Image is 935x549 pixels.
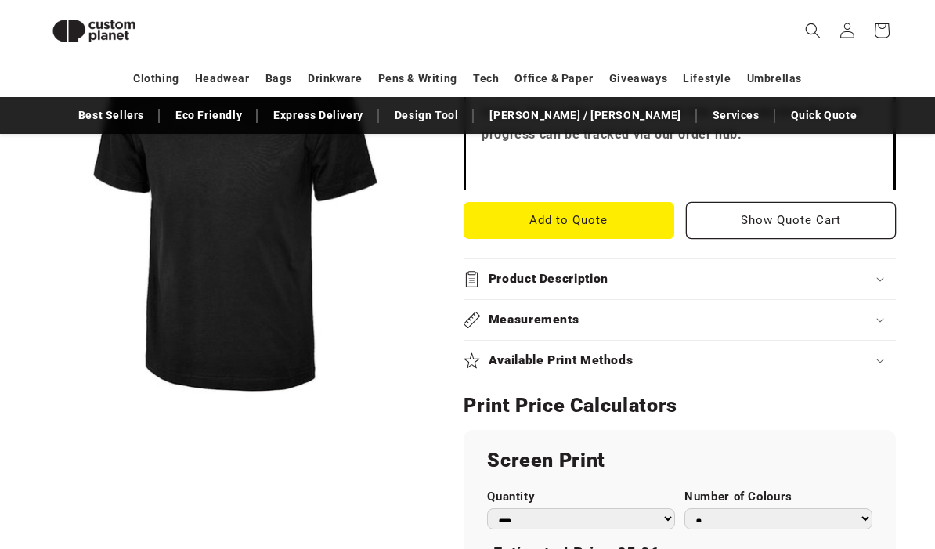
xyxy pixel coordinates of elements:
[464,394,896,419] h2: Print Price Calculators
[514,65,593,92] a: Office & Paper
[308,65,362,92] a: Drinkware
[195,65,250,92] a: Headwear
[482,83,868,143] strong: Ordering is easy. Approve your quote and visual online then tap to pay. Your order moves straight...
[378,65,457,92] a: Pens & Writing
[487,449,872,474] h2: Screen Print
[464,203,673,240] button: Add to Quote
[683,65,731,92] a: Lifestyle
[783,102,865,129] a: Quick Quote
[489,312,579,329] h2: Measurements
[489,353,634,370] h2: Available Print Methods
[387,102,467,129] a: Design Tool
[487,490,675,505] label: Quantity
[39,23,424,409] media-gallery: Gallery Viewer
[666,380,935,549] iframe: Chat Widget
[705,102,767,129] a: Services
[464,301,896,341] summary: Measurements
[686,203,896,240] button: Show Quote Cart
[265,65,292,92] a: Bags
[609,65,667,92] a: Giveaways
[265,102,371,129] a: Express Delivery
[133,65,179,92] a: Clothing
[747,65,802,92] a: Umbrellas
[796,13,830,48] summary: Search
[489,272,608,288] h2: Product Description
[482,160,878,175] iframe: Customer reviews powered by Trustpilot
[464,260,896,300] summary: Product Description
[473,65,499,92] a: Tech
[168,102,250,129] a: Eco Friendly
[39,6,149,56] img: Custom Planet
[482,102,688,129] a: [PERSON_NAME] / [PERSON_NAME]
[70,102,152,129] a: Best Sellers
[464,341,896,381] summary: Available Print Methods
